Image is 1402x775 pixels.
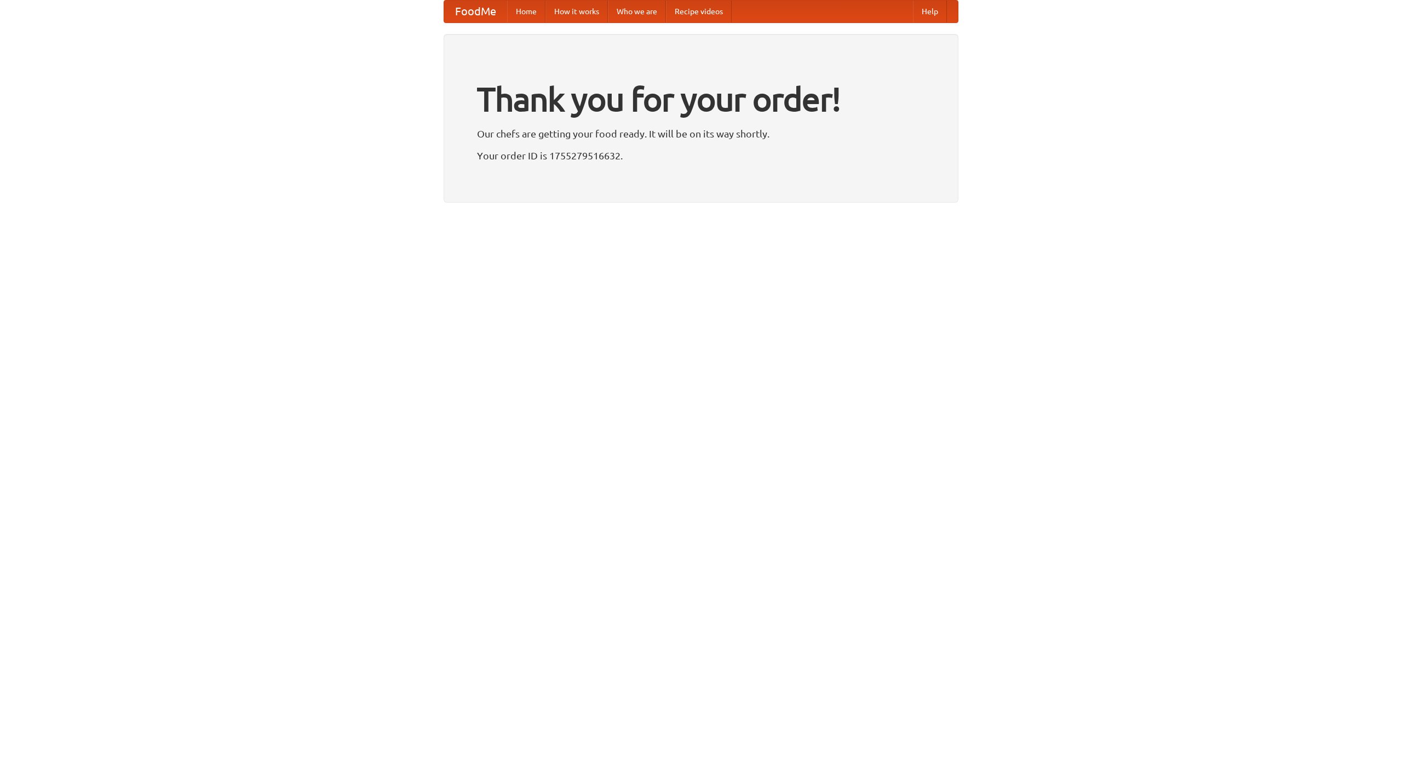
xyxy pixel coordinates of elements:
p: Your order ID is 1755279516632. [477,147,925,164]
a: Who we are [608,1,666,22]
a: How it works [545,1,608,22]
a: Help [913,1,947,22]
a: Recipe videos [666,1,732,22]
a: Home [507,1,545,22]
h1: Thank you for your order! [477,73,925,125]
p: Our chefs are getting your food ready. It will be on its way shortly. [477,125,925,142]
a: FoodMe [444,1,507,22]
